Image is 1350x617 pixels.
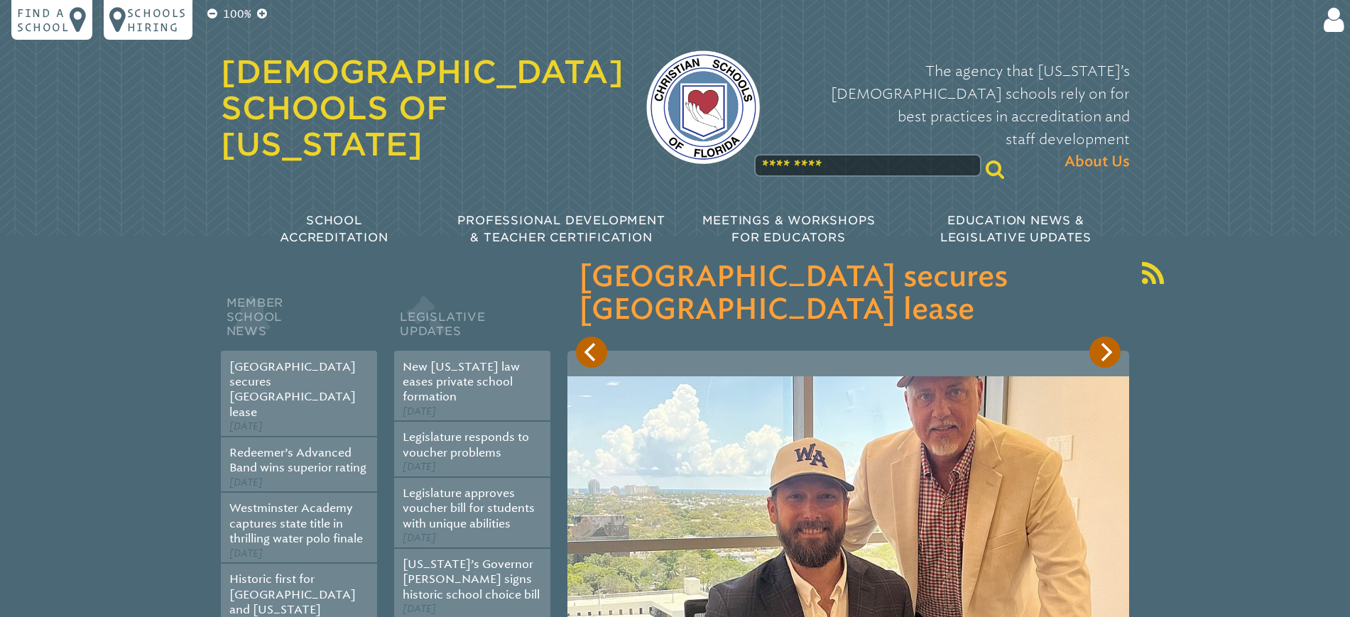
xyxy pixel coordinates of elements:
a: Legislature approves voucher bill for students with unique abilities [403,486,535,530]
p: The agency that [US_STATE]’s [DEMOGRAPHIC_DATA] schools rely on for best practices in accreditati... [783,60,1130,173]
span: Meetings & Workshops for Educators [702,214,876,244]
span: School Accreditation [280,214,388,244]
h2: Legislative Updates [394,293,550,351]
span: [DATE] [403,532,436,544]
span: [DATE] [229,420,263,432]
p: 100% [220,6,254,23]
span: About Us [1065,151,1130,173]
a: [US_STATE]’s Governor [PERSON_NAME] signs historic school choice bill [403,557,540,601]
a: Westminster Academy captures state title in thrilling water polo finale [229,501,363,545]
span: [DATE] [403,603,436,615]
button: Previous [576,337,607,368]
a: Redeemer’s Advanced Band wins superior rating [229,446,366,474]
h2: Member School News [221,293,377,351]
span: [DATE] [403,405,436,417]
span: [DATE] [229,547,263,559]
a: Legislature responds to voucher problems [403,430,529,459]
a: [DEMOGRAPHIC_DATA] Schools of [US_STATE] [221,53,624,163]
span: Education News & Legislative Updates [940,214,1092,244]
p: Schools Hiring [127,6,187,34]
a: New [US_STATE] law eases private school formation [403,360,520,404]
img: csf-logo-web-colors.png [646,50,760,164]
span: Professional Development & Teacher Certification [457,214,665,244]
p: Find a school [17,6,70,34]
h3: [GEOGRAPHIC_DATA] secures [GEOGRAPHIC_DATA] lease [579,261,1118,327]
button: Next [1089,337,1121,368]
a: [GEOGRAPHIC_DATA] secures [GEOGRAPHIC_DATA] lease [229,360,356,419]
span: [DATE] [229,476,263,488]
span: [DATE] [403,461,436,473]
